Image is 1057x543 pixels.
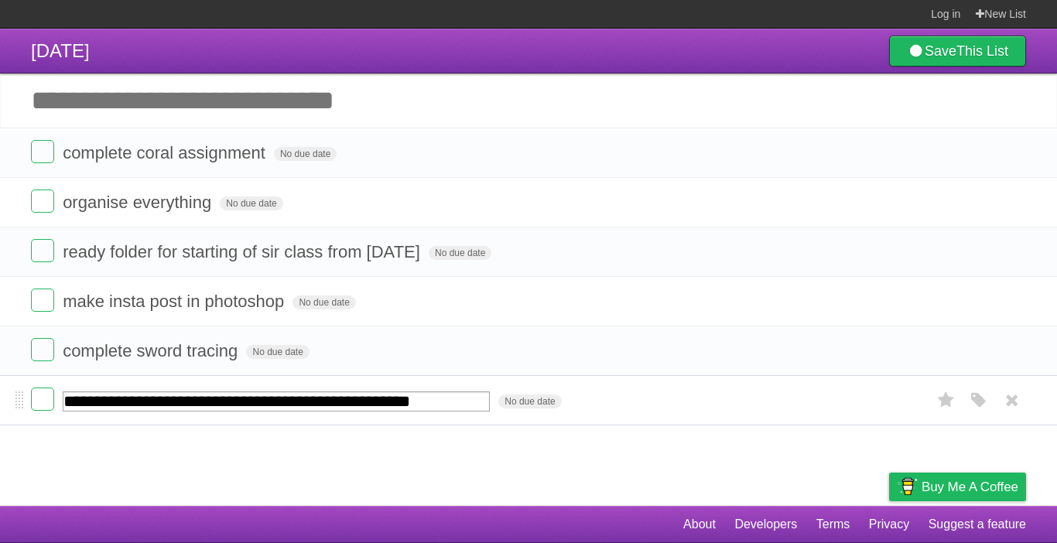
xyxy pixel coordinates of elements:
[274,147,337,161] span: No due date
[220,196,282,210] span: No due date
[63,242,424,261] span: ready folder for starting of sir class from [DATE]
[246,345,309,359] span: No due date
[292,295,355,309] span: No due date
[31,40,90,61] span: [DATE]
[683,510,716,539] a: About
[816,510,850,539] a: Terms
[63,143,269,162] span: complete coral assignment
[734,510,797,539] a: Developers
[932,239,961,265] label: Star task
[31,338,54,361] label: Done
[31,239,54,262] label: Done
[889,473,1026,501] a: Buy me a coffee
[869,510,909,539] a: Privacy
[932,338,961,364] label: Star task
[31,388,54,411] label: Done
[31,289,54,312] label: Done
[956,43,1008,59] b: This List
[31,140,54,163] label: Done
[932,388,961,413] label: Star task
[932,140,961,166] label: Star task
[922,473,1018,500] span: Buy me a coffee
[63,193,215,212] span: organise everything
[932,289,961,314] label: Star task
[429,246,491,260] span: No due date
[889,36,1026,67] a: SaveThis List
[63,292,288,311] span: make insta post in photoshop
[31,190,54,213] label: Done
[63,341,241,360] span: complete sword tracing
[932,190,961,215] label: Star task
[498,394,561,408] span: No due date
[929,510,1026,539] a: Suggest a feature
[897,473,918,500] img: Buy me a coffee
